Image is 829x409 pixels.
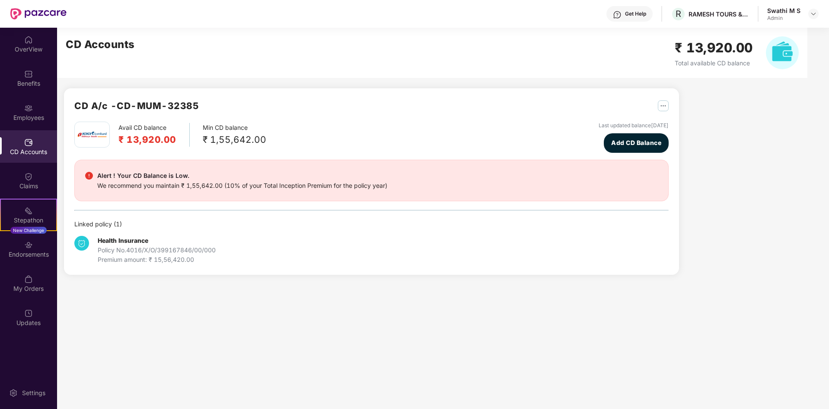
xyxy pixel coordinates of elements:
div: Avail CD balance [118,123,190,147]
img: svg+xml;base64,PHN2ZyBpZD0iQmVuZWZpdHMiIHhtbG5zPSJodHRwOi8vd3d3LnczLm9yZy8yMDAwL3N2ZyIgd2lkdGg9Ij... [24,70,33,78]
div: New Challenge [10,227,47,234]
img: svg+xml;base64,PHN2ZyB4bWxucz0iaHR0cDovL3d3dy53My5vcmcvMjAwMC9zdmciIHdpZHRoPSIyNSIgaGVpZ2h0PSIyNS... [658,100,669,111]
h2: CD Accounts [66,36,135,53]
div: Settings [19,389,48,397]
div: Last updated balance [DATE] [599,122,669,130]
img: svg+xml;base64,PHN2ZyB4bWxucz0iaHR0cDovL3d3dy53My5vcmcvMjAwMC9zdmciIHdpZHRoPSIyMSIgaGVpZ2h0PSIyMC... [24,206,33,215]
div: We recommend you maintain ₹ 1,55,642.00 (10% of your Total Inception Premium for the policy year) [97,181,387,190]
b: Health Insurance [98,237,148,244]
img: svg+xml;base64,PHN2ZyBpZD0iVXBkYXRlZCIgeG1sbnM9Imh0dHA6Ly93d3cudzMub3JnLzIwMDAvc3ZnIiB3aWR0aD0iMj... [24,309,33,318]
img: svg+xml;base64,PHN2ZyBpZD0iU2V0dGluZy0yMHgyMCIgeG1sbnM9Imh0dHA6Ly93d3cudzMub3JnLzIwMDAvc3ZnIiB3aW... [9,389,18,397]
h2: ₹ 13,920.00 [118,132,176,147]
div: Get Help [625,10,646,17]
img: svg+xml;base64,PHN2ZyBpZD0iSG9tZSIgeG1sbnM9Imh0dHA6Ly93d3cudzMub3JnLzIwMDAvc3ZnIiB3aWR0aD0iMjAiIG... [24,35,33,44]
img: svg+xml;base64,PHN2ZyB4bWxucz0iaHR0cDovL3d3dy53My5vcmcvMjAwMC9zdmciIHhtbG5zOnhsaW5rPSJodHRwOi8vd3... [766,36,799,69]
img: icici.png [76,129,108,140]
img: svg+xml;base64,PHN2ZyBpZD0iRW5kb3JzZW1lbnRzIiB4bWxucz0iaHR0cDovL3d3dy53My5vcmcvMjAwMC9zdmciIHdpZH... [24,241,33,249]
div: Admin [767,15,800,22]
img: svg+xml;base64,PHN2ZyBpZD0iRGFuZ2VyX2FsZXJ0IiBkYXRhLW5hbWU9IkRhbmdlciBhbGVydCIgeG1sbnM9Imh0dHA6Ly... [85,172,93,180]
img: svg+xml;base64,PHN2ZyBpZD0iTXlfT3JkZXJzIiBkYXRhLW5hbWU9Ik15IE9yZGVycyIgeG1sbnM9Imh0dHA6Ly93d3cudz... [24,275,33,283]
div: RAMESH TOURS & TRAVELS PRIVATE LIMITED [689,10,749,18]
div: Premium amount: ₹ 15,56,420.00 [98,255,216,264]
div: Swathi M S [767,6,800,15]
span: Add CD Balance [611,138,661,148]
img: svg+xml;base64,PHN2ZyBpZD0iQ2xhaW0iIHhtbG5zPSJodHRwOi8vd3d3LnczLm9yZy8yMDAwL3N2ZyIgd2lkdGg9IjIwIi... [24,172,33,181]
div: ₹ 1,55,642.00 [203,132,266,147]
h2: CD A/c - CD-MUM-32385 [74,99,199,113]
img: svg+xml;base64,PHN2ZyBpZD0iSGVscC0zMngzMiIgeG1sbnM9Imh0dHA6Ly93d3cudzMub3JnLzIwMDAvc3ZnIiB3aWR0aD... [613,10,622,19]
div: Policy No. 4016/X/O/399167846/00/000 [98,245,216,255]
div: Stepathon [1,216,56,225]
img: svg+xml;base64,PHN2ZyB4bWxucz0iaHR0cDovL3d3dy53My5vcmcvMjAwMC9zdmciIHdpZHRoPSIzNCIgaGVpZ2h0PSIzNC... [74,236,89,251]
h2: ₹ 13,920.00 [675,38,753,58]
span: R [676,9,681,19]
button: Add CD Balance [604,133,669,153]
img: svg+xml;base64,PHN2ZyBpZD0iQ0RfQWNjb3VudHMiIGRhdGEtbmFtZT0iQ0QgQWNjb3VudHMiIHhtbG5zPSJodHRwOi8vd3... [24,138,33,147]
div: Linked policy ( 1 ) [74,219,669,229]
div: Alert ! Your CD Balance is Low. [97,171,387,181]
img: svg+xml;base64,PHN2ZyBpZD0iRW1wbG95ZWVzIiB4bWxucz0iaHR0cDovL3d3dy53My5vcmcvMjAwMC9zdmciIHdpZHRoPS... [24,104,33,113]
span: Total available CD balance [675,59,750,67]
img: New Pazcare Logo [10,8,67,19]
img: svg+xml;base64,PHN2ZyBpZD0iRHJvcGRvd24tMzJ4MzIiIHhtbG5zPSJodHRwOi8vd3d3LnczLm9yZy8yMDAwL3N2ZyIgd2... [810,10,817,17]
div: Min CD balance [203,123,266,147]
